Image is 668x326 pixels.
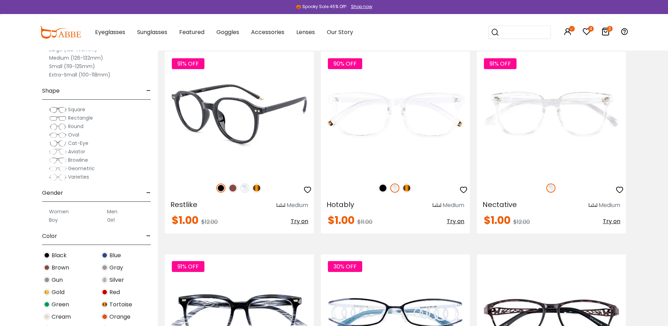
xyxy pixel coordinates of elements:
span: 90% OFF [328,58,362,69]
label: Medium (126-132mm) [49,54,103,62]
span: $1.00 [328,213,355,228]
img: Aviator.png [49,148,67,155]
img: Tortoise [252,184,261,193]
span: Geometric [68,165,95,172]
img: Tortoise Restlike - Plastic ,Universal Bridge Fit [165,52,314,176]
span: Blue [109,251,121,260]
button: Try on [603,215,620,228]
span: Round [68,123,83,130]
img: size ruler [433,203,441,208]
img: Black [216,184,225,193]
span: Our Story [327,28,353,36]
img: Oval.png [49,132,67,139]
span: Gun [52,276,63,284]
span: $1.00 [484,213,511,228]
span: Aviator [68,148,85,155]
div: Medium [599,201,620,209]
span: Cat-Eye [68,140,88,147]
span: Goggles [216,28,239,36]
img: Red [101,289,108,295]
a: 3 [601,29,610,37]
span: Try on [291,217,308,225]
span: Nectative [483,200,517,209]
span: Silver [109,276,124,284]
img: Geometric.png [49,165,67,172]
img: Round.png [49,123,67,130]
span: Try on [447,217,464,225]
img: Gold [43,289,50,295]
img: Gray [101,264,108,271]
span: 91% OFF [172,261,204,272]
img: Gun [43,277,50,283]
i: 4 [588,26,594,32]
img: size ruler [277,203,285,208]
a: Shop now [348,4,372,9]
span: Oval [68,131,79,138]
span: - [146,82,151,99]
span: Red [109,288,120,297]
img: Tortoise [402,184,411,193]
img: Blue [101,252,108,259]
img: abbeglasses.com [40,26,81,39]
span: Lenses [296,28,315,36]
div: Medium [286,201,308,209]
span: Rectangle [68,114,93,121]
img: Cat-Eye.png [49,140,67,147]
span: Restlike [170,200,197,209]
i: 3 [607,26,613,32]
img: Rectangle.png [49,115,67,122]
img: Black [43,252,50,259]
button: Try on [447,215,464,228]
div: Medium [443,201,464,209]
span: 30% OFF [328,261,362,272]
img: size ruler [589,203,597,208]
span: Accessories [251,28,284,36]
button: Try on [291,215,308,228]
img: Fclear Nectative - TR ,Universal Bridge Fit [477,52,626,176]
img: Square.png [49,106,67,113]
img: Green [43,301,50,308]
span: Black [52,251,67,260]
span: $12.00 [513,218,530,226]
span: Square [68,106,85,113]
img: Brown [43,264,50,271]
img: Black [378,184,387,193]
span: Green [52,300,69,309]
span: Brown [52,264,69,272]
span: Sunglasses [137,28,167,36]
span: Gold [52,288,65,297]
label: Extra-Small (100-118mm) [49,71,110,79]
label: Girl [107,216,115,224]
span: 91% OFF [484,58,517,69]
span: Shape [42,82,60,99]
label: Boy [49,216,58,224]
span: $12.00 [201,218,218,226]
img: Cream [43,313,50,320]
div: 🎃 Spooky Sale 45% Off! [296,4,346,10]
span: Gender [42,185,63,201]
span: Orange [109,313,130,321]
label: Small (119-125mm) [49,62,95,71]
span: Color [42,228,57,245]
span: Cream [52,313,71,321]
span: Try on [603,217,620,225]
a: 4 [582,29,591,37]
span: - [146,228,151,245]
span: Browline [68,157,88,164]
img: Clear [240,184,249,193]
img: Varieties.png [49,174,67,181]
img: Clear [390,184,399,193]
label: Men [107,207,117,216]
span: Hotably [326,200,354,209]
span: Eyeglasses [95,28,125,36]
img: Clear [546,184,555,193]
span: Varieties [68,173,89,180]
span: $11.00 [357,218,372,226]
img: Fclear Hotably - Plastic ,Universal Bridge Fit [321,52,470,176]
img: Silver [101,277,108,283]
img: Brown [228,184,237,193]
span: Tortoise [109,300,132,309]
span: - [146,185,151,201]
